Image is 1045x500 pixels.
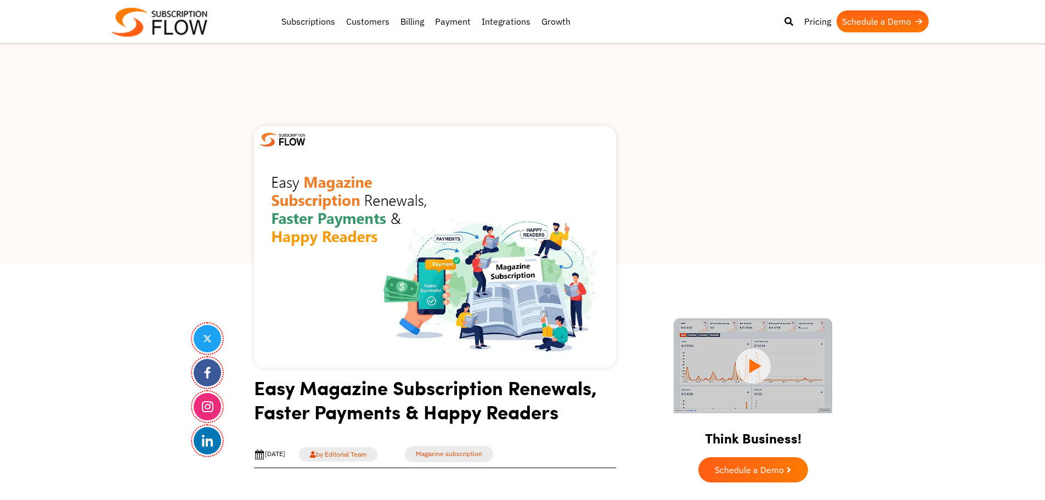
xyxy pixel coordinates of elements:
[430,10,476,32] a: Payment
[698,457,808,482] a: Schedule a Demo
[254,126,616,368] img: Magazine Subscription Renewals
[536,10,576,32] a: Growth
[341,10,395,32] a: Customers
[299,447,377,462] a: by Editorial Team
[654,417,852,452] h2: Think Business!
[276,10,341,32] a: Subscriptions
[674,318,832,413] img: intro video
[395,10,430,32] a: Billing
[715,465,784,474] span: Schedule a Demo
[405,446,493,462] a: Magazine subscription
[476,10,536,32] a: Integrations
[111,8,207,37] img: Subscriptionflow
[254,449,285,460] div: [DATE]
[799,10,837,32] a: Pricing
[254,375,616,432] h1: Easy Magazine Subscription Renewals, Faster Payments & Happy Readers
[837,10,929,32] a: Schedule a Demo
